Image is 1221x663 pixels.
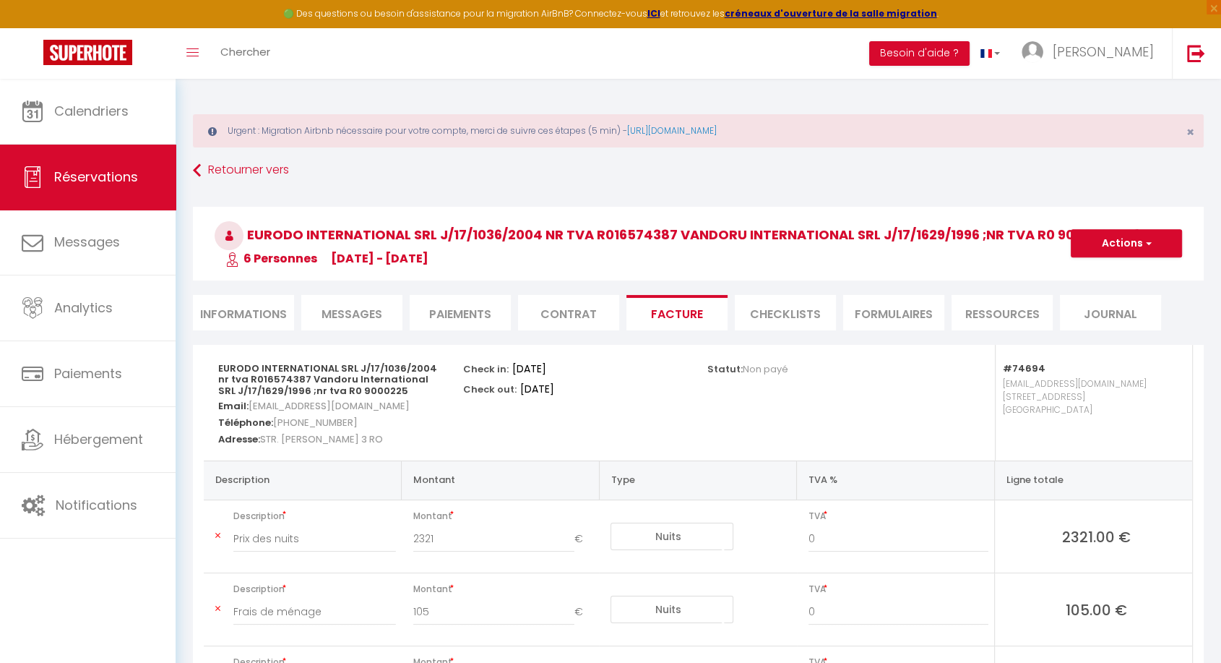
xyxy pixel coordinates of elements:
[808,579,988,599] span: TVA
[463,380,517,396] p: Check out:
[402,461,600,500] th: Montant
[1022,41,1043,63] img: ...
[218,416,273,429] strong: Téléphone:
[1006,599,1186,620] span: 105.00 €
[743,362,788,376] span: Non payé
[843,295,944,330] li: FORMULAIRES
[218,399,249,413] strong: Email:
[273,412,358,433] span: [PHONE_NUMBER]
[735,295,836,330] li: CHECKLISTS
[233,579,396,599] span: Description
[1003,362,1045,375] strong: #74694
[1160,598,1210,652] iframe: Chat
[574,599,593,625] span: €
[599,461,797,500] th: Type
[54,430,143,448] span: Hébergement
[204,461,402,500] th: Description
[518,295,619,330] li: Contrat
[1130,227,1160,244] span: 21
[627,124,717,137] a: [URL][DOMAIN_NAME]
[331,250,428,267] span: [DATE] - [DATE]
[215,226,1116,244] span: EURODO INTERNATIONAL SRL J/17/1036/2004 nr tva R016574387 Vandoru International SRL J/17/1629/199...
[647,7,660,20] a: ICI
[797,461,995,500] th: TVA %
[260,429,383,450] span: STR. [PERSON_NAME] 3 RO
[574,526,593,552] span: €
[1071,229,1182,258] button: Actions
[952,295,1053,330] li: Ressources
[413,579,594,599] span: Montant
[225,250,317,267] span: 6 Personnes
[193,295,294,330] li: Informations
[54,102,129,120] span: Calendriers
[413,506,594,526] span: Montant
[56,496,137,514] span: Notifications
[1186,123,1194,141] span: ×
[233,506,396,526] span: Description
[54,168,138,186] span: Réservations
[1006,526,1186,547] span: 2321.00 €
[1011,28,1172,79] a: ... [PERSON_NAME]
[210,28,281,79] a: Chercher
[218,432,260,446] strong: Adresse:
[1187,44,1205,62] img: logout
[43,40,132,65] img: Super Booking
[994,461,1192,500] th: Ligne totale
[1003,374,1178,446] p: [EMAIL_ADDRESS][DOMAIN_NAME] [STREET_ADDRESS] [GEOGRAPHIC_DATA]
[869,41,970,66] button: Besoin d'aide ?
[12,6,55,49] button: Ouvrir le widget de chat LiveChat
[1053,43,1154,61] span: [PERSON_NAME]
[626,295,728,330] li: Facture
[249,395,410,416] span: [EMAIL_ADDRESS][DOMAIN_NAME]
[808,506,988,526] span: TVA
[725,7,937,20] a: créneaux d'ouverture de la salle migration
[220,44,270,59] span: Chercher
[54,299,113,317] span: Analytics
[54,364,122,382] span: Paiements
[218,362,437,398] strong: EURODO INTERNATIONAL SRL J/17/1036/2004 nr tva R016574387 Vandoru International SRL J/17/1629/199...
[1186,126,1194,139] button: Close
[193,114,1204,147] div: Urgent : Migration Airbnb nécessaire pour votre compte, merci de suivre ces étapes (5 min) -
[463,359,509,376] p: Check in:
[193,158,1204,184] a: Retourner vers
[1060,295,1161,330] li: Journal
[707,359,788,376] p: Statut:
[54,233,120,251] span: Messages
[322,306,382,322] span: Messages
[410,295,511,330] li: Paiements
